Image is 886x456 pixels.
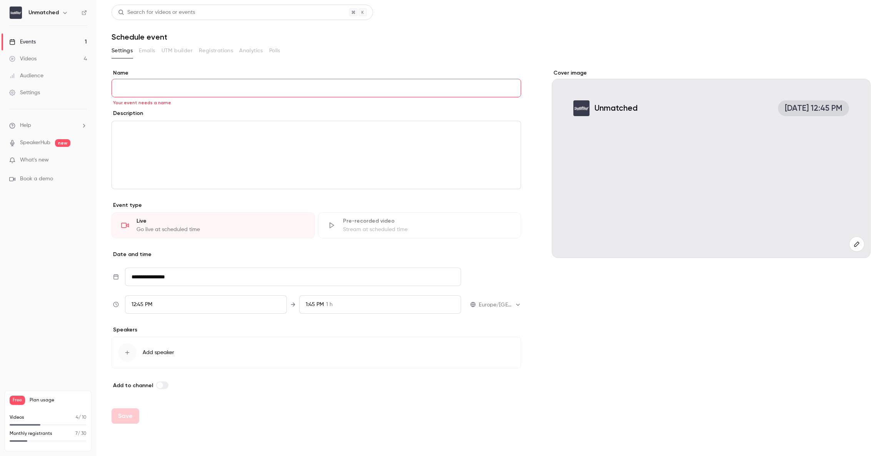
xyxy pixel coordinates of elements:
span: Add speaker [143,349,174,356]
h1: Schedule event [112,32,871,42]
span: 4 [76,415,78,420]
div: Live [137,217,305,225]
div: To [299,295,461,314]
span: Book a demo [20,175,53,183]
label: Description [112,110,143,117]
div: Go live at scheduled time [137,226,305,233]
div: Videos [9,55,37,63]
a: SpeakerHub [20,139,50,147]
p: / 30 [75,430,87,437]
div: Events [9,38,36,46]
p: Date and time [112,251,521,258]
span: Polls [269,47,280,55]
span: Registrations [199,47,233,55]
span: 7 [75,431,78,436]
span: Add to channel [113,382,153,389]
div: Stream at scheduled time [343,226,512,233]
div: Pre-recorded videoStream at scheduled time [318,212,521,238]
span: Your event needs a name [113,100,171,106]
div: LiveGo live at scheduled time [112,212,315,238]
img: Unmatched [10,7,22,19]
div: Search for videos or events [118,8,195,17]
span: What's new [20,156,49,164]
button: Settings [112,45,133,57]
p: Event type [112,201,521,209]
div: Audience [9,72,43,80]
iframe: Noticeable Trigger [78,157,87,164]
div: Europe/[GEOGRAPHIC_DATA] [479,301,521,309]
div: From [125,295,287,314]
span: Free [10,396,25,405]
span: UTM builder [162,47,193,55]
p: Videos [10,414,24,421]
span: Plan usage [30,397,87,403]
span: Emails [139,47,155,55]
span: 12:45 PM [132,302,152,307]
p: Speakers [112,326,521,334]
h6: Unmatched [28,9,59,17]
span: 1 h [326,301,333,309]
button: Add speaker [112,337,521,368]
input: Tue, Feb 17, 2026 [125,268,461,286]
div: Settings [9,89,40,97]
p: / 10 [76,414,87,421]
section: description [112,121,521,189]
li: help-dropdown-opener [9,121,87,130]
span: Analytics [239,47,263,55]
span: [DATE] 12:45 PM [778,100,849,116]
p: Monthly registrants [10,430,52,437]
span: 1:45 PM [306,302,324,307]
label: Cover image [552,69,871,77]
p: Unmatched [595,103,638,113]
label: Name [112,69,521,77]
span: Help [20,121,31,130]
div: editor [112,121,521,189]
div: Pre-recorded video [343,217,512,225]
span: new [55,139,70,147]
